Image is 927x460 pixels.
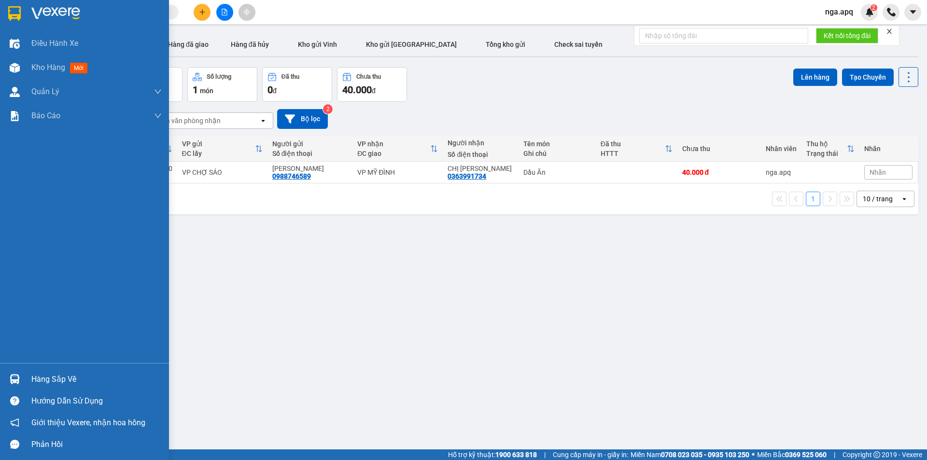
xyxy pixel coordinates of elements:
button: Bộ lọc [277,109,328,129]
span: down [154,88,162,96]
div: Đã thu [281,73,299,80]
svg: open [259,117,267,125]
span: Giới thiệu Vexere, nhận hoa hồng [31,417,145,429]
span: 1 [193,84,198,96]
strong: 0708 023 035 - 0935 103 250 [661,451,749,459]
span: món [200,87,213,95]
div: Tên món [523,140,591,148]
strong: 0369 525 060 [785,451,827,459]
div: ĐC lấy [182,150,255,157]
strong: 1900 633 818 [495,451,537,459]
span: Tổng kho gửi [486,41,525,48]
div: Người gửi [272,140,348,148]
span: ⚪️ [752,453,755,457]
span: Điều hành xe [31,37,78,49]
th: Toggle SortBy [596,136,677,162]
button: Hàng đã giao [160,33,216,56]
span: Cung cấp máy in - giấy in: [553,449,628,460]
span: Miền Bắc [757,449,827,460]
div: Số điện thoại [272,150,348,157]
span: Kho gửi [GEOGRAPHIC_DATA] [366,41,457,48]
span: copyright [873,451,880,458]
span: caret-down [909,8,917,16]
button: Kết nối tổng đài [816,28,878,43]
span: Kho gửi Vinh [298,41,337,48]
div: Dầu Ăn [523,168,591,176]
button: 1 [806,192,820,206]
div: Trạng thái [806,150,847,157]
span: aim [243,9,250,15]
div: CHỊ LÊ [448,165,514,172]
span: Kho hàng [31,63,65,72]
button: Lên hàng [793,69,837,86]
span: Quản Lý [31,85,59,98]
button: Số lượng1món [187,67,257,102]
span: Hỗ trợ kỹ thuật: [448,449,537,460]
svg: open [900,195,908,203]
input: Nhập số tổng đài [639,28,808,43]
div: Phản hồi [31,437,162,452]
span: down [154,112,162,120]
span: nga.apq [817,6,861,18]
button: caret-down [904,4,921,21]
img: warehouse-icon [10,63,20,73]
div: VP nhận [357,140,430,148]
button: plus [194,4,211,21]
div: Chưa thu [682,145,756,153]
div: Hàng sắp về [31,372,162,387]
img: warehouse-icon [10,39,20,49]
div: Nhãn [864,145,913,153]
div: VP MỸ ĐÌNH [357,168,438,176]
span: file-add [221,9,228,15]
div: VP gửi [182,140,255,148]
div: Ghi chú [523,150,591,157]
span: Kết nối tổng đài [824,30,871,41]
span: plus [199,9,206,15]
sup: 2 [871,4,877,11]
img: logo-vxr [8,6,21,21]
div: nga.apq [766,168,797,176]
div: Thu hộ [806,140,847,148]
img: solution-icon [10,111,20,121]
div: Đã thu [601,140,665,148]
span: Nhãn [870,168,886,176]
div: 0363991734 [448,172,486,180]
button: Tạo Chuyến [842,69,894,86]
img: phone-icon [887,8,896,16]
img: icon-new-feature [865,8,874,16]
div: Nhân viên [766,145,797,153]
span: question-circle [10,396,19,405]
span: Check sai tuyến [554,41,603,48]
th: Toggle SortBy [801,136,859,162]
div: 10 / trang [863,194,893,204]
img: warehouse-icon [10,374,20,384]
div: 40.000 đ [682,168,756,176]
span: mới [70,63,87,73]
span: Hàng đã hủy [231,41,269,48]
div: Người nhận [448,139,514,147]
img: warehouse-icon [10,87,20,97]
div: VP CHỢ SÁO [182,168,263,176]
span: Miền Nam [631,449,749,460]
sup: 2 [323,104,333,114]
div: Chưa thu [356,73,381,80]
span: đ [372,87,376,95]
div: ĐC giao [357,150,430,157]
div: Hướng dẫn sử dụng [31,394,162,408]
button: Chưa thu40.000đ [337,67,407,102]
span: 0 [267,84,273,96]
span: notification [10,418,19,427]
span: 2 [872,4,875,11]
button: aim [239,4,255,21]
button: file-add [216,4,233,21]
div: Số lượng [207,73,231,80]
div: 0988746589 [272,172,311,180]
div: HTTT [601,150,665,157]
th: Toggle SortBy [352,136,443,162]
span: close [886,28,893,35]
span: đ [273,87,277,95]
div: Gì Phượng [272,165,348,172]
span: | [834,449,835,460]
span: 40.000 [342,84,372,96]
span: message [10,440,19,449]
